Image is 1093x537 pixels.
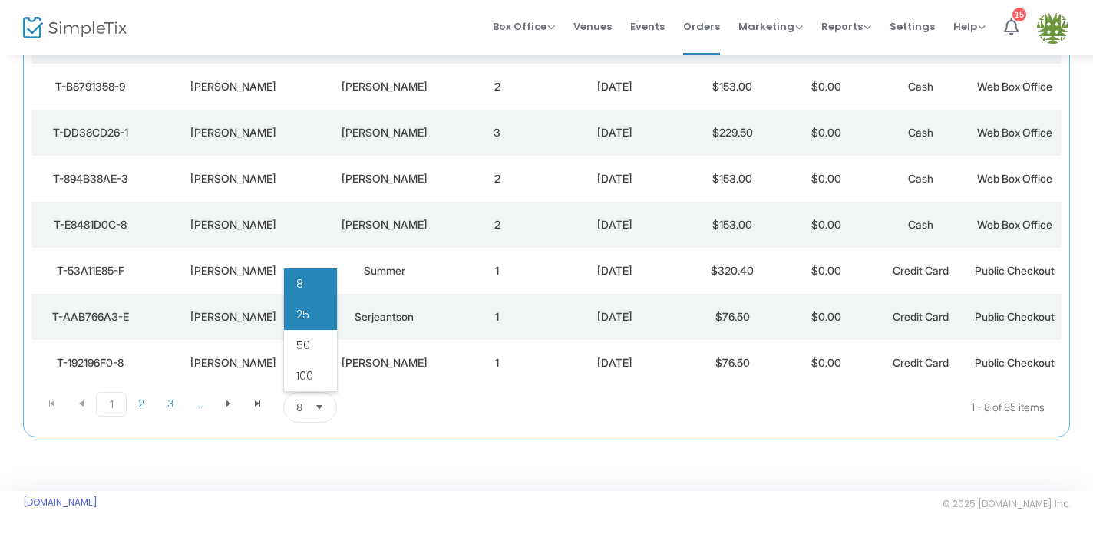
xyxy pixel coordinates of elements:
span: Cash [908,126,933,139]
span: Page 1 [96,392,127,417]
td: $153.00 [685,156,780,202]
span: Credit Card [893,264,949,277]
div: Marilyn [153,309,315,325]
td: 2 [450,156,544,202]
div: T-894B38AE-3 [35,171,145,186]
td: $76.50 [685,294,780,340]
td: 3 [450,110,544,156]
span: Go to the last page [252,397,264,410]
span: Public Checkout [975,356,1055,369]
span: Page 3 [156,392,185,415]
div: 2025-09-14 [548,79,682,94]
td: 1 [450,340,544,386]
div: Clark [322,125,447,140]
td: $76.50 [685,340,780,386]
div: 2025-09-14 [548,125,682,140]
div: 2025-09-13 [548,309,682,325]
div: Terry [153,125,315,140]
div: Summer [322,263,447,278]
kendo-pager-info: 1 - 8 of 85 items [490,392,1045,423]
span: Public Checkout [975,264,1055,277]
td: $0.00 [779,248,873,294]
span: Venues [573,7,612,46]
a: [DOMAIN_NAME] [23,496,97,509]
td: $0.00 [779,156,873,202]
span: Web Box Office [977,172,1052,185]
div: 2025-09-14 [548,217,682,232]
span: Page 4 [185,392,214,415]
td: $0.00 [779,340,873,386]
span: Cash [908,80,933,93]
span: Events [630,7,665,46]
span: Box Office [493,19,555,34]
td: $320.40 [685,248,780,294]
span: Orders [683,7,720,46]
div: T-E8481D0C-8 [35,217,145,232]
span: Settings [890,7,935,46]
td: $0.00 [779,294,873,340]
span: Web Box Office [977,126,1052,139]
div: Holly [153,355,315,371]
div: T-B8791358-9 [35,79,145,94]
span: 25 [296,307,309,322]
span: Go to the last page [243,392,272,415]
div: 2025-09-13 [548,355,682,371]
span: Web Box Office [977,80,1052,93]
td: 1 [450,294,544,340]
span: Cash [908,218,933,231]
span: Marketing [738,19,803,34]
div: T-192196F0-8 [35,355,145,371]
span: Public Checkout [975,310,1055,323]
span: Credit Card [893,310,949,323]
div: Serjeantson [322,309,447,325]
div: 15 [1012,8,1026,21]
td: $229.50 [685,110,780,156]
td: $0.00 [779,202,873,248]
div: Mathiasen [322,217,447,232]
div: 2025-09-14 [548,171,682,186]
div: T-53A11E85-F [35,263,145,278]
span: Page 2 [127,392,156,415]
button: Select [309,393,330,422]
td: $0.00 [779,64,873,110]
span: Reports [821,19,871,34]
span: Help [953,19,986,34]
td: 1 [450,248,544,294]
div: Hammond [322,79,447,94]
div: Seanor [322,355,447,371]
td: $153.00 [685,64,780,110]
div: 2025-09-13 [548,263,682,278]
span: © 2025 [DOMAIN_NAME] Inc. [943,498,1070,510]
td: $153.00 [685,202,780,248]
td: 2 [450,202,544,248]
span: Cash [908,172,933,185]
div: Christoph [153,263,315,278]
span: Credit Card [893,356,949,369]
div: T-DD38CD26-1 [35,125,145,140]
div: Helen [153,171,315,186]
span: Go to the next page [223,397,235,410]
span: Web Box Office [977,218,1052,231]
span: 8 [296,400,302,415]
td: 2 [450,64,544,110]
div: Mizener [322,171,447,186]
td: $0.00 [779,110,873,156]
div: Janet [153,217,315,232]
div: T-AAB766A3-E [35,309,145,325]
span: 8 [296,276,303,292]
span: 100 [296,368,313,384]
div: Ray [153,79,315,94]
span: Go to the next page [214,392,243,415]
span: 50 [296,338,310,353]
